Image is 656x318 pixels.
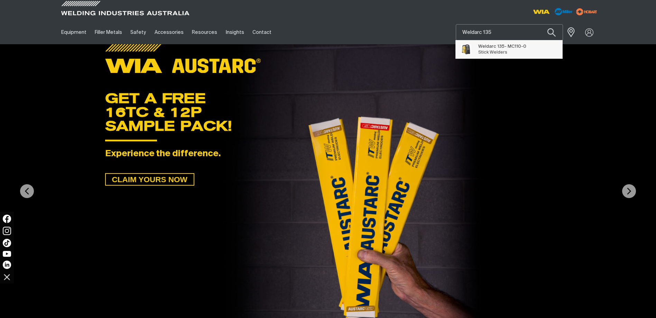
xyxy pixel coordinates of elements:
[105,173,194,186] a: CLAIM YOURS NOW
[188,20,221,44] a: Resources
[478,44,526,49] span: - MC110-0
[57,20,464,44] nav: Main
[3,227,11,235] img: Instagram
[3,239,11,247] img: TikTok
[622,184,636,198] img: NextArrow
[3,251,11,257] img: YouTube
[456,25,563,40] input: Product name or item number...
[105,91,551,133] div: GET A FREE 16TC & 12P SAMPLE PACK!
[478,50,507,55] span: Stick Welders
[3,261,11,269] img: LinkedIn
[248,20,276,44] a: Contact
[478,44,505,49] span: Weldarc 135
[126,20,150,44] a: Safety
[3,215,11,223] img: Facebook
[1,271,13,283] img: hide socials
[20,184,34,198] img: PrevArrow
[150,20,188,44] a: Accessories
[105,149,551,159] div: Experience the difference.
[91,20,126,44] a: Filler Metals
[57,20,91,44] a: Equipment
[574,7,599,17] img: miller
[456,40,562,58] ul: Suggestions
[540,24,563,40] button: Search products
[221,20,248,44] a: Insights
[106,173,194,186] span: CLAIM YOURS NOW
